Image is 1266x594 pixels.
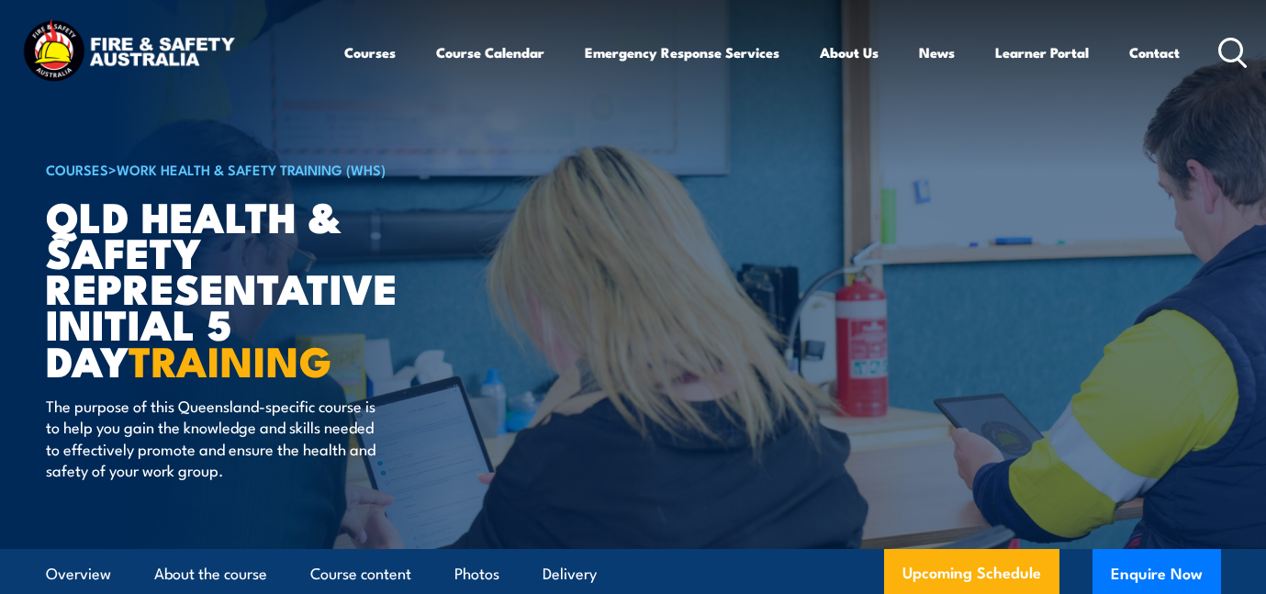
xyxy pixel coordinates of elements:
[995,30,1089,74] a: Learner Portal
[46,159,108,179] a: COURSES
[129,328,332,391] strong: TRAINING
[919,30,955,74] a: News
[1129,30,1180,74] a: Contact
[117,159,386,179] a: Work Health & Safety Training (WHS)
[46,158,499,180] h6: >
[46,197,499,377] h1: QLD Health & Safety Representative Initial 5 Day
[820,30,879,74] a: About Us
[344,30,396,74] a: Courses
[46,395,381,481] p: The purpose of this Queensland-specific course is to help you gain the knowledge and skills neede...
[585,30,779,74] a: Emergency Response Services
[436,30,544,74] a: Course Calendar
